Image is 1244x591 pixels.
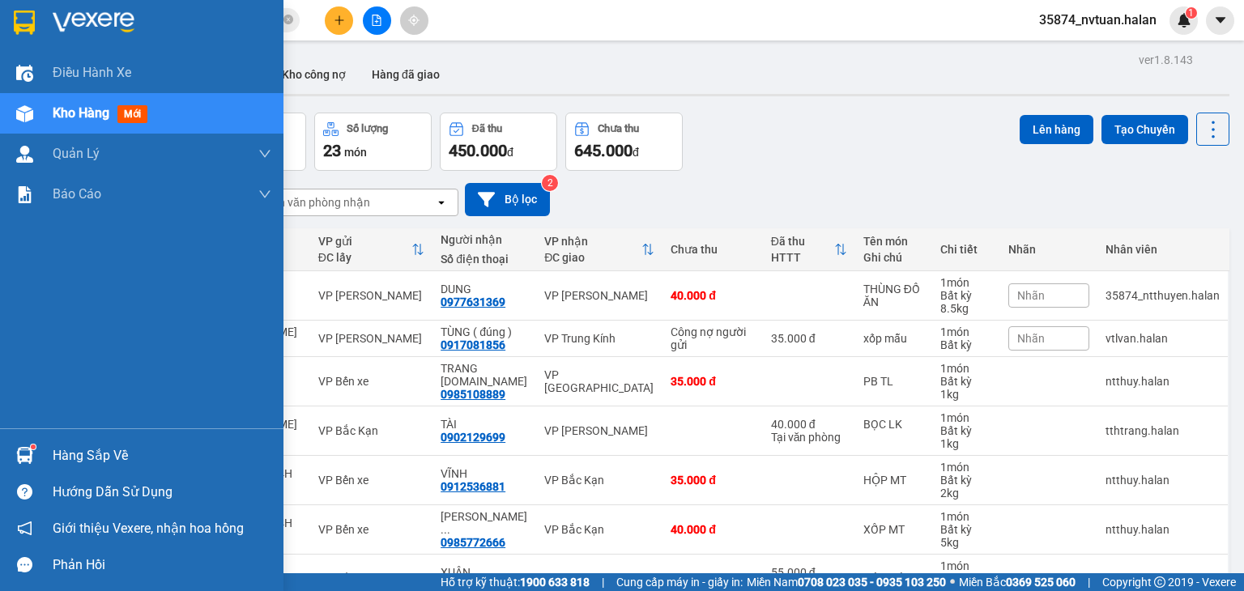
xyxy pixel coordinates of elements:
[863,332,924,345] div: xốp mẫu
[347,123,388,134] div: Số lượng
[1106,474,1220,487] div: ntthuy.halan
[633,146,639,159] span: đ
[771,251,834,264] div: HTTT
[1106,332,1220,345] div: vtlvan.halan
[435,196,448,209] svg: open
[1106,243,1220,256] div: Nhân viên
[371,15,382,26] span: file-add
[53,62,131,83] span: Điều hành xe
[318,251,411,264] div: ĐC lấy
[53,444,271,468] div: Hàng sắp về
[17,484,32,500] span: question-circle
[53,184,101,204] span: Báo cáo
[863,235,924,248] div: Tên món
[1188,7,1194,19] span: 1
[441,283,528,295] div: DUNG
[671,289,754,302] div: 40.000 đ
[16,186,33,203] img: solution-icon
[671,243,754,256] div: Chưa thu
[940,536,992,549] div: 5 kg
[400,6,428,35] button: aim
[318,424,424,437] div: VP Bắc Kạn
[363,6,391,35] button: file-add
[1006,576,1076,589] strong: 0369 525 060
[863,418,924,431] div: BỌC LK
[771,332,847,345] div: 35.000 đ
[441,467,528,480] div: VĨNH
[544,332,654,345] div: VP Trung Kính
[441,233,528,246] div: Người nhận
[258,147,271,160] span: down
[602,573,604,591] span: |
[940,474,992,487] div: Bất kỳ
[17,557,32,572] span: message
[940,338,992,351] div: Bất kỳ
[14,11,35,35] img: logo-vxr
[544,235,641,248] div: VP nhận
[1106,424,1220,437] div: tthtrang.halan
[441,295,505,308] div: 0977631369
[441,388,505,401] div: 0985108889
[1139,51,1193,69] div: ver 1.8.143
[258,188,271,201] span: down
[771,431,847,444] div: Tại văn phòng
[441,362,528,388] div: TRANG 314.TC
[359,55,453,94] button: Hàng đã giao
[1106,289,1220,302] div: 35874_ntthuyen.halan
[544,368,654,394] div: VP [GEOGRAPHIC_DATA]
[940,302,992,315] div: 8.5 kg
[771,418,847,431] div: 40.000 đ
[440,113,557,171] button: Đã thu450.000đ
[441,566,528,579] div: XUÂN
[334,15,345,26] span: plus
[1106,375,1220,388] div: ntthuy.halan
[544,474,654,487] div: VP Bắc Kạn
[940,559,992,572] div: 1 món
[441,418,528,431] div: TÀI
[441,338,505,351] div: 0917081856
[544,523,654,536] div: VP Bắc Kạn
[940,243,992,256] div: Chi tiết
[441,510,528,536] div: PHÙNG XUÂN HẠNH,BK
[258,194,370,210] div: Chọn văn phòng nhận
[325,6,353,35] button: plus
[863,375,924,388] div: PB TL
[940,276,992,289] div: 1 món
[449,141,507,160] span: 450.000
[318,523,424,536] div: VP Bến xe
[283,15,293,24] span: close-circle
[1177,13,1191,28] img: icon-new-feature
[940,362,992,375] div: 1 món
[940,437,992,450] div: 1 kg
[1154,576,1165,588] span: copyright
[318,572,424,585] div: VP Bắc Kạn
[959,573,1076,591] span: Miền Bắc
[763,228,855,271] th: Toggle SortBy
[950,579,955,585] span: ⚪️
[520,576,590,589] strong: 1900 633 818
[441,431,505,444] div: 0902129699
[16,65,33,82] img: warehouse-icon
[53,518,244,538] span: Giới thiệu Vexere, nhận hoa hồng
[940,572,992,585] div: Bất kỳ
[472,123,502,134] div: Đã thu
[441,253,528,266] div: Số điện thoại
[1017,332,1045,345] span: Nhãn
[863,572,924,585] div: HÔP BÓNG
[465,183,550,216] button: Bộ lọc
[544,289,654,302] div: VP [PERSON_NAME]
[441,325,528,338] div: TÙNG ( đúng )
[863,251,924,264] div: Ghi chú
[940,325,992,338] div: 1 món
[747,573,946,591] span: Miền Nam
[53,143,100,164] span: Quản Lý
[1213,13,1228,28] span: caret-down
[17,521,32,536] span: notification
[798,576,946,589] strong: 0708 023 035 - 0935 103 250
[771,235,834,248] div: Đã thu
[863,474,924,487] div: HỘP MT
[1008,243,1089,256] div: Nhãn
[53,105,109,121] span: Kho hàng
[323,141,341,160] span: 23
[1088,573,1090,591] span: |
